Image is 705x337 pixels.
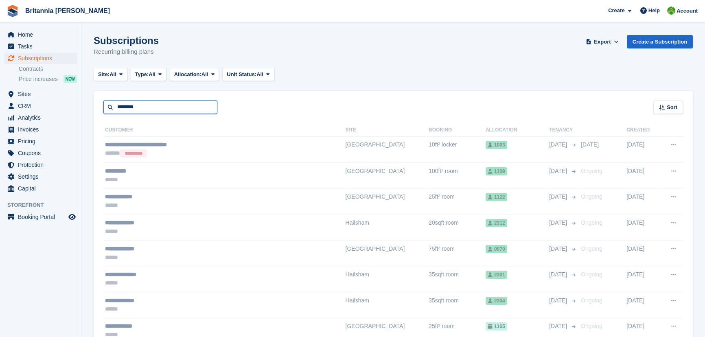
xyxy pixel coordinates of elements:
span: Create [608,7,624,15]
a: Preview store [67,212,77,222]
span: Export [594,38,611,46]
span: Sites [18,88,67,100]
span: Subscriptions [18,53,67,64]
a: menu [4,124,77,135]
a: menu [4,41,77,52]
p: Recurring billing plans [94,47,159,57]
a: menu [4,159,77,171]
h1: Subscriptions [94,35,159,46]
span: Home [18,29,67,40]
a: Britannia [PERSON_NAME] [22,4,113,18]
span: Booking Portal [18,211,67,223]
div: NEW [63,75,77,83]
img: Wendy Thorp [667,7,675,15]
a: menu [4,112,77,123]
span: Price increases [19,75,58,83]
span: Tasks [18,41,67,52]
button: Export [585,35,620,48]
span: Pricing [18,136,67,147]
a: menu [4,147,77,159]
span: Protection [18,159,67,171]
a: menu [4,183,77,194]
a: Contracts [19,65,77,73]
a: Create a Subscription [627,35,693,48]
span: Invoices [18,124,67,135]
span: CRM [18,100,67,112]
span: Account [677,7,698,15]
a: menu [4,53,77,64]
span: Capital [18,183,67,194]
img: stora-icon-8386f47178a22dfd0bd8f6a31ec36ba5ce8667c1dd55bd0f319d3a0aa187defe.svg [7,5,19,17]
span: Analytics [18,112,67,123]
span: Storefront [7,201,81,209]
span: Help [648,7,660,15]
a: menu [4,88,77,100]
span: Coupons [18,147,67,159]
a: menu [4,171,77,182]
a: menu [4,100,77,112]
a: menu [4,136,77,147]
a: Price increases NEW [19,74,77,83]
a: menu [4,29,77,40]
span: Settings [18,171,67,182]
a: menu [4,211,77,223]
